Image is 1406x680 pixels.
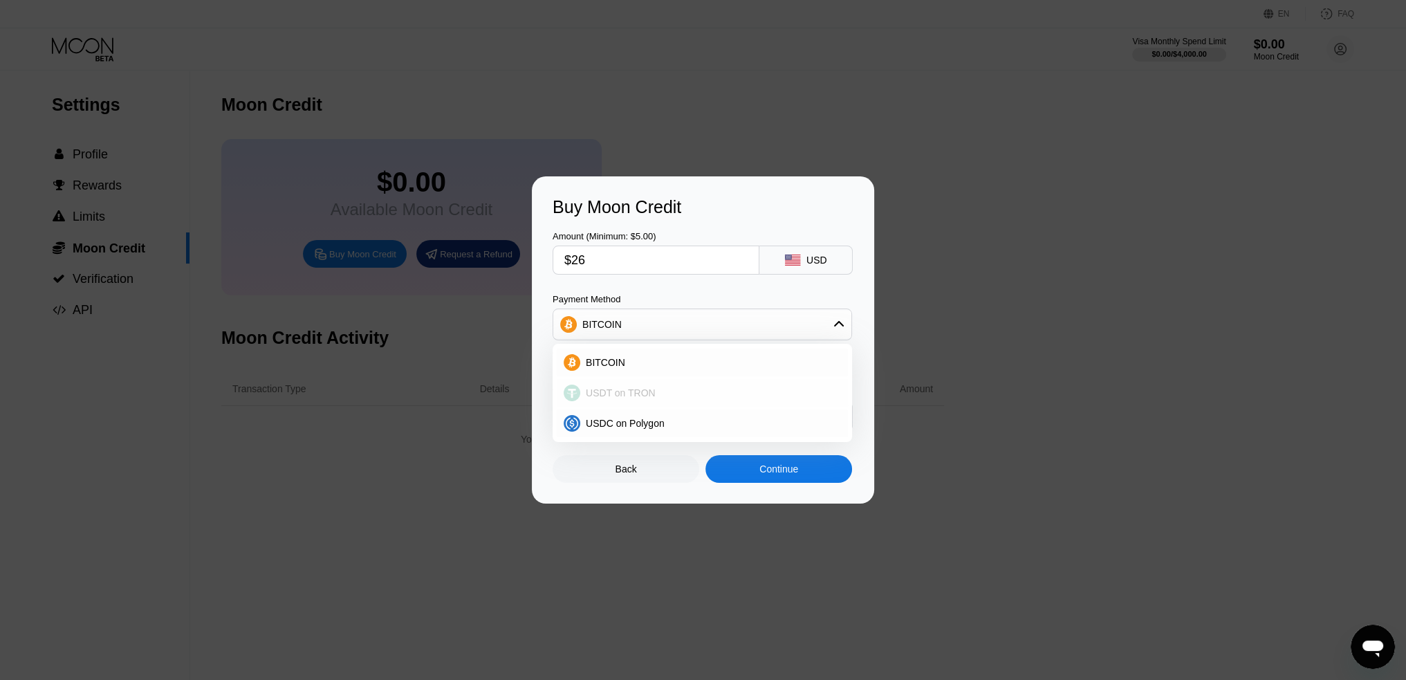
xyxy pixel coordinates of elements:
span: USDT on TRON [586,387,656,398]
div: Back [553,455,699,483]
div: USDC on Polygon [557,410,848,437]
span: USDC on Polygon [586,418,665,429]
div: Continue [705,455,852,483]
div: Buy Moon Credit [553,197,853,217]
iframe: Button to launch messaging window [1351,625,1395,669]
div: Payment Method [553,294,852,304]
div: BITCOIN [553,311,851,338]
div: Amount (Minimum: $5.00) [553,231,759,241]
input: $0.00 [564,246,748,274]
span: BITCOIN [586,357,625,368]
div: Continue [759,463,798,475]
div: Back [616,463,637,475]
div: USD [806,255,827,266]
div: BITCOIN [582,319,622,330]
div: BITCOIN [557,349,848,376]
div: USDT on TRON [557,379,848,407]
